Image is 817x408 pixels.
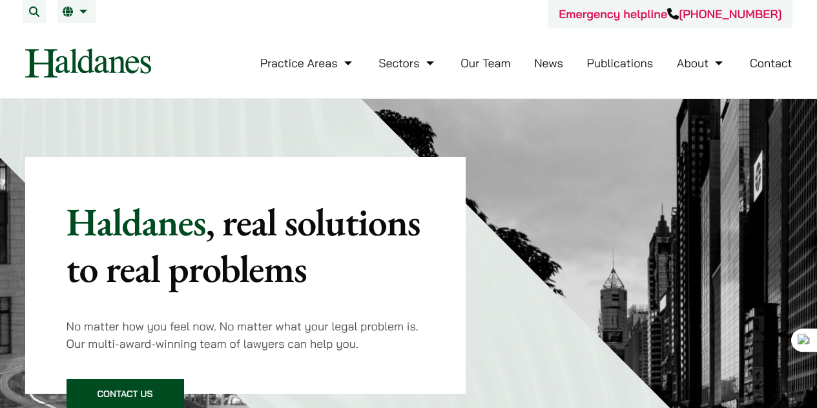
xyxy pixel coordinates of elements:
mark: , real solutions to real problems [67,197,420,294]
a: Sectors [378,56,437,70]
a: Publications [587,56,654,70]
img: Logo of Haldanes [25,48,151,78]
a: EN [63,6,90,17]
a: Our Team [460,56,510,70]
a: News [534,56,563,70]
a: Practice Areas [260,56,355,70]
a: Contact [750,56,792,70]
p: Haldanes [67,199,425,292]
a: Emergency helpline[PHONE_NUMBER] [559,6,781,21]
p: No matter how you feel now. No matter what your legal problem is. Our multi-award-winning team of... [67,317,425,352]
a: About [677,56,726,70]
